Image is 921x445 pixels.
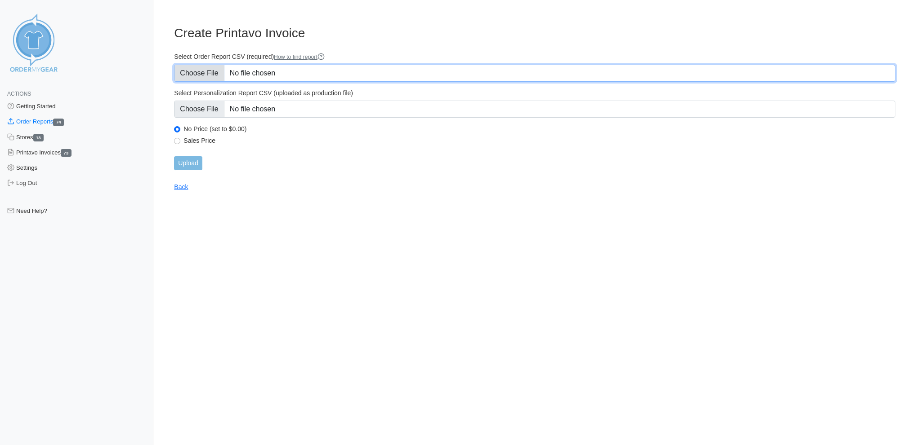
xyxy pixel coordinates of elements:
label: Sales Price [183,137,895,145]
span: 73 [61,149,72,157]
a: Back [174,183,188,190]
span: 74 [53,119,64,126]
a: How to find report [274,54,325,60]
span: 13 [33,134,44,141]
span: Actions [7,91,31,97]
label: Select Order Report CSV (required) [174,53,895,61]
label: Select Personalization Report CSV (uploaded as production file) [174,89,895,97]
h3: Create Printavo Invoice [174,26,895,41]
label: No Price (set to $0.00) [183,125,895,133]
input: Upload [174,156,202,170]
